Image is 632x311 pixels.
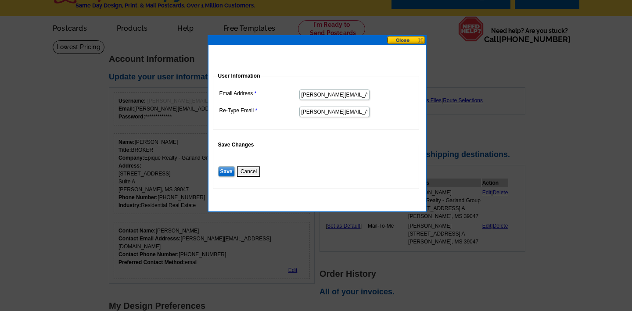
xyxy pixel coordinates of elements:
legend: Save Changes [217,141,255,149]
input: Save [218,166,235,177]
iframe: LiveChat chat widget [456,107,632,311]
button: Cancel [237,166,260,177]
label: Re-Type Email [219,107,298,114]
legend: User Information [217,72,261,80]
label: Email Address [219,89,298,97]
